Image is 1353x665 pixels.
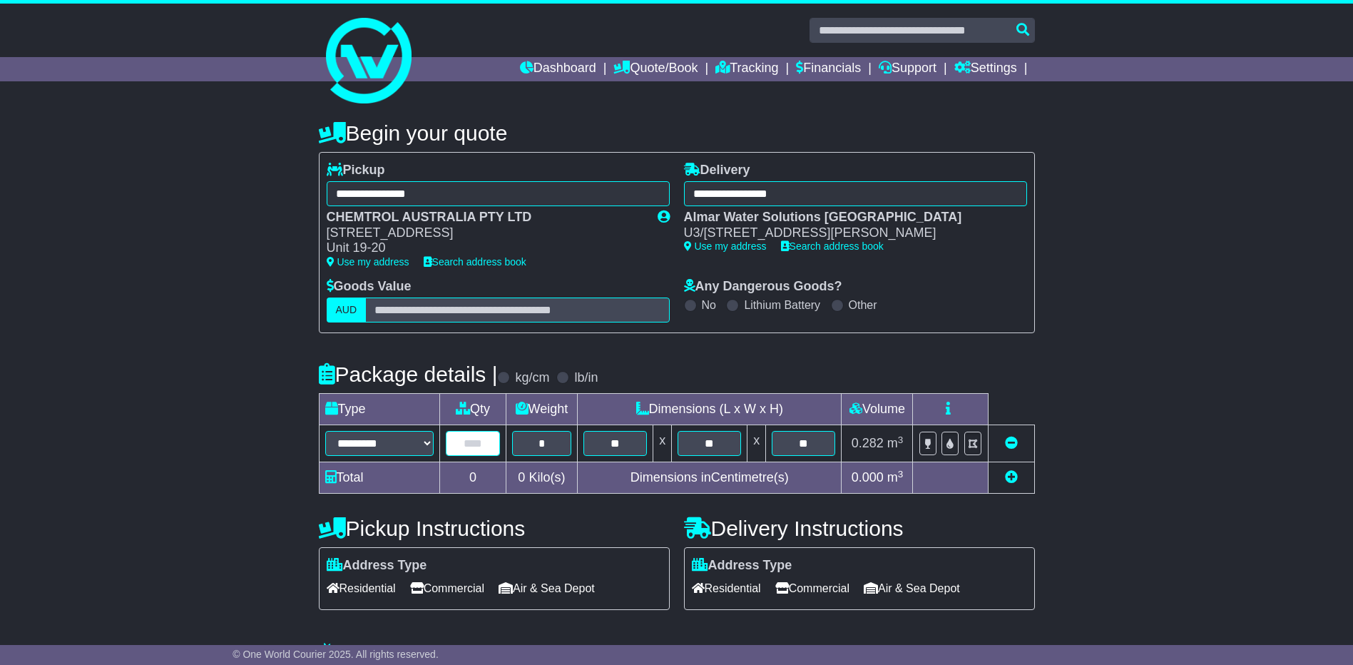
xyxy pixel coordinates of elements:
label: kg/cm [515,370,549,386]
label: Address Type [327,558,427,574]
a: Financials [796,57,861,81]
span: © One World Courier 2025. All rights reserved. [233,649,439,660]
td: Type [319,394,440,425]
a: Support [879,57,936,81]
td: x [747,425,766,462]
a: Tracking [715,57,778,81]
span: Commercial [775,577,849,599]
label: Any Dangerous Goods? [684,279,842,295]
span: m [887,470,904,484]
h4: Delivery Instructions [684,517,1035,540]
label: Address Type [692,558,792,574]
a: Dashboard [520,57,596,81]
a: Search address book [424,256,526,268]
td: Weight [506,394,577,425]
a: Search address book [781,240,884,252]
div: CHEMTROL AUSTRALIA PTY LTD [327,210,643,225]
span: Residential [692,577,761,599]
td: Qty [440,394,506,425]
td: Kilo(s) [506,462,577,494]
label: Other [849,298,877,312]
span: Commercial [410,577,484,599]
sup: 3 [898,469,904,479]
a: Use my address [684,240,767,252]
h4: Package details | [319,362,498,386]
label: Goods Value [327,279,412,295]
td: Total [319,462,440,494]
label: Delivery [684,163,750,178]
span: m [887,436,904,450]
a: Settings [954,57,1017,81]
label: No [702,298,716,312]
td: Dimensions in Centimetre(s) [578,462,842,494]
td: Dimensions (L x W x H) [578,394,842,425]
a: Use my address [327,256,409,268]
h4: Begin your quote [319,121,1035,145]
label: lb/in [574,370,598,386]
a: Add new item [1005,470,1018,484]
sup: 3 [898,435,904,445]
td: x [653,425,672,462]
label: AUD [327,298,367,323]
a: Quote/Book [613,57,698,81]
span: Air & Sea Depot [499,577,595,599]
div: Unit 19-20 [327,240,643,256]
label: Pickup [327,163,385,178]
td: 0 [440,462,506,494]
a: Remove this item [1005,436,1018,450]
span: 0 [518,470,525,484]
span: 0.282 [852,436,884,450]
span: 0.000 [852,470,884,484]
h4: Pickup Instructions [319,517,670,540]
span: Air & Sea Depot [864,577,960,599]
span: Residential [327,577,396,599]
div: Almar Water Solutions [GEOGRAPHIC_DATA] [684,210,1013,225]
label: Lithium Battery [744,298,820,312]
div: [STREET_ADDRESS] [327,225,643,241]
td: Volume [842,394,913,425]
div: U3/[STREET_ADDRESS][PERSON_NAME] [684,225,1013,241]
